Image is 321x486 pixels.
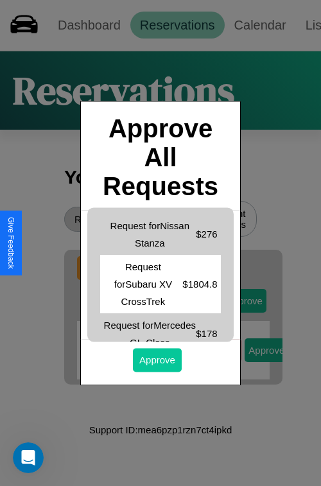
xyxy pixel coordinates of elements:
[196,225,217,243] p: $ 276
[103,217,196,252] p: Request for Nissan Stanza
[6,217,15,269] div: Give Feedback
[94,114,227,201] h2: Approve All Requests
[103,258,182,310] p: Request for Subaru XV CrossTrek
[196,325,217,342] p: $ 178
[103,317,196,351] p: Request for Mercedes GL-Class
[13,442,44,473] iframe: Intercom live chat
[182,275,217,293] p: $ 1804.8
[133,348,182,372] button: Approve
